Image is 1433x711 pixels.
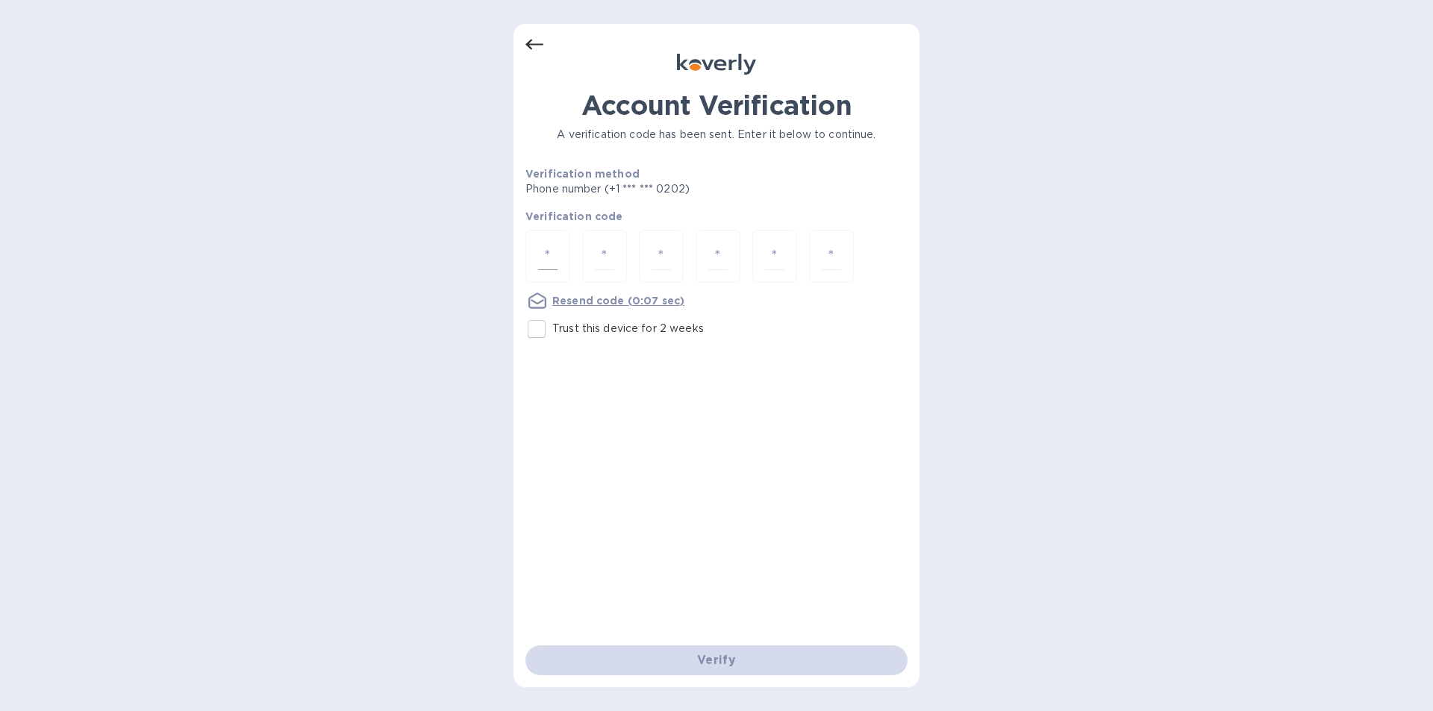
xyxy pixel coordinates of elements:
p: Verification code [525,209,908,224]
b: Verification method [525,168,640,180]
p: Trust this device for 2 weeks [552,321,704,336]
h1: Account Verification [525,90,908,121]
u: Resend code (0:07 sec) [552,295,684,307]
p: Phone number (+1 *** *** 0202) [525,181,804,197]
p: A verification code has been sent. Enter it below to continue. [525,127,908,142]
